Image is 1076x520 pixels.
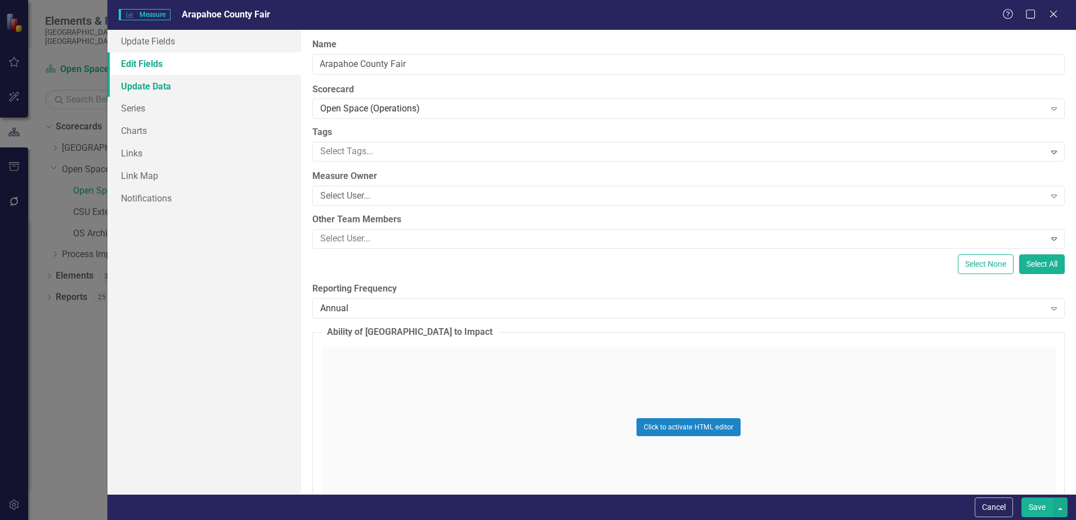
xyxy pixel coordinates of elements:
[107,119,301,142] a: Charts
[119,9,170,20] span: Measure
[107,97,301,119] a: Series
[320,302,1044,315] div: Annual
[312,170,1065,183] label: Measure Owner
[107,187,301,209] a: Notifications
[320,190,1044,203] div: Select User...
[312,126,1065,139] label: Tags
[321,326,498,339] legend: Ability of [GEOGRAPHIC_DATA] to Impact
[312,213,1065,226] label: Other Team Members
[312,54,1065,75] input: Measure Name
[958,254,1014,274] button: Select None
[320,102,1044,115] div: Open Space (Operations)
[636,418,741,436] button: Click to activate HTML editor
[312,83,1065,96] label: Scorecard
[312,283,1065,295] label: Reporting Frequency
[312,38,1065,51] label: Name
[107,142,301,164] a: Links
[107,75,301,97] a: Update Data
[1021,497,1053,517] button: Save
[107,164,301,187] a: Link Map
[107,30,301,52] a: Update Fields
[182,9,270,20] span: Arapahoe County Fair
[107,52,301,75] a: Edit Fields
[1019,254,1065,274] button: Select All
[975,497,1013,517] button: Cancel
